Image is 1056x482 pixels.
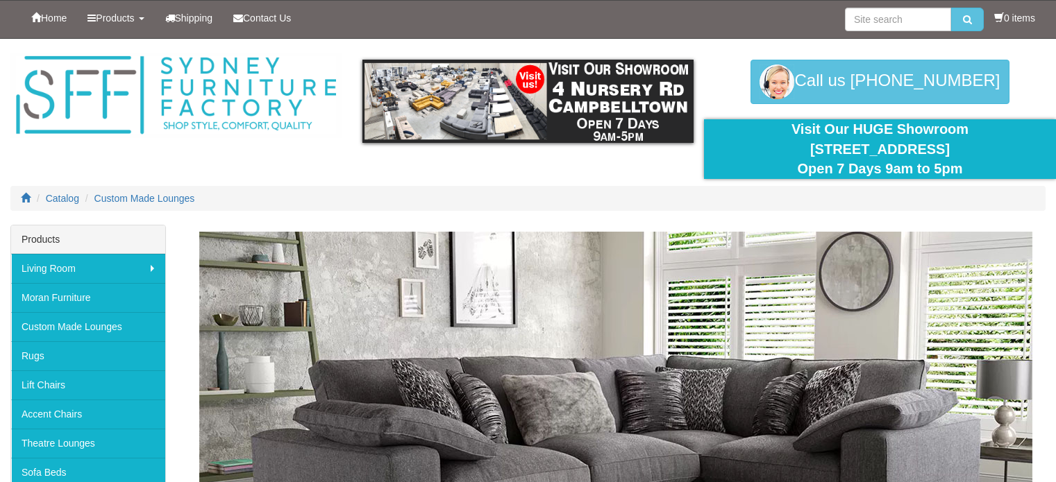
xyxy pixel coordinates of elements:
a: Custom Made Lounges [94,193,195,204]
a: Theatre Lounges [11,429,165,458]
a: Shipping [155,1,224,35]
img: showroom.gif [362,60,694,143]
div: Visit Our HUGE Showroom [STREET_ADDRESS] Open 7 Days 9am to 5pm [714,119,1046,179]
input: Site search [845,8,951,31]
li: 0 items [994,11,1035,25]
a: Products [77,1,154,35]
a: Living Room [11,254,165,283]
a: Accent Chairs [11,399,165,429]
span: Shipping [175,12,213,24]
span: Home [41,12,67,24]
a: Home [21,1,77,35]
a: Catalog [46,193,79,204]
a: Lift Chairs [11,370,165,399]
a: Rugs [11,341,165,370]
div: Products [11,225,165,254]
span: Products [96,12,134,24]
a: Contact Us [223,1,301,35]
img: Sydney Furniture Factory [10,53,342,138]
a: Moran Furniture [11,283,165,312]
a: Custom Made Lounges [11,312,165,341]
span: Contact Us [243,12,291,24]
